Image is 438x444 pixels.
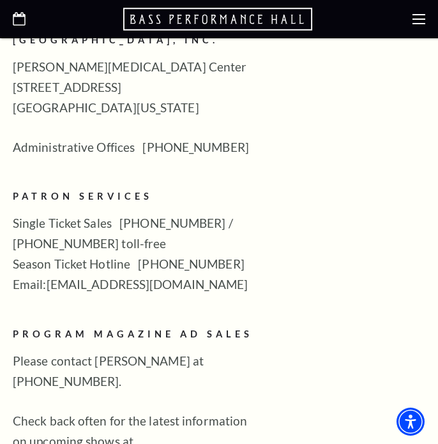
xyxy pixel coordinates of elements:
[123,6,315,32] a: Open this option
[13,351,256,392] p: Please contact [PERSON_NAME] at [PHONE_NUMBER].
[13,213,256,295] p: Single Ticket Sales [PHONE_NUMBER] / [PHONE_NUMBER] toll-free Season Ticket Hotline [PHONE_NUMBER...
[13,189,256,205] h2: Patron Services
[396,408,425,436] div: Accessibility Menu
[13,12,26,27] a: Open this option
[13,327,256,343] h2: PROGRAM MAGAZINE AD SALES
[13,137,256,158] p: Administrative Offices [PHONE_NUMBER]
[13,57,256,118] p: [PERSON_NAME][MEDICAL_DATA] Center [STREET_ADDRESS] [GEOGRAPHIC_DATA][US_STATE]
